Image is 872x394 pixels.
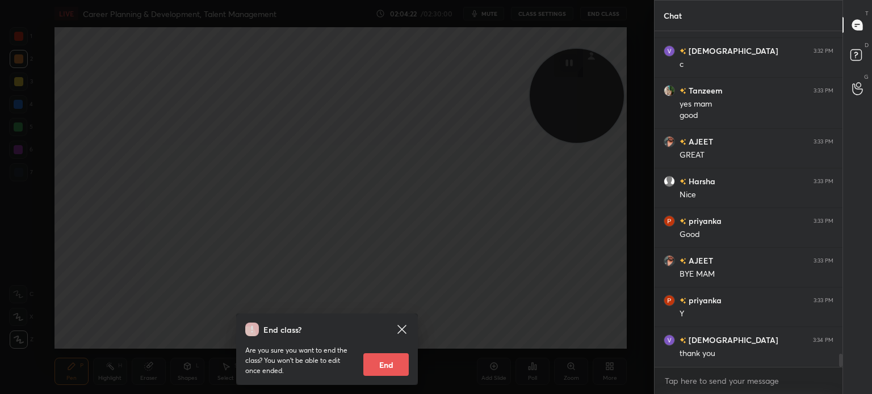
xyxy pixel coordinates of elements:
[664,215,675,227] img: e9da668350a14d66bbda66c165e9218a.69839710_3
[686,45,778,57] h6: [DEMOGRAPHIC_DATA]
[680,99,833,110] div: yes mam
[263,324,301,336] h4: End class?
[814,218,833,224] div: 3:33 PM
[245,345,354,376] p: Are you sure you want to end the class? You won’t be able to edit once ended.
[686,175,715,187] h6: Harsha
[686,294,722,306] h6: priyanka
[655,31,842,367] div: grid
[664,255,675,266] img: f18a2e715e12460c841e5ba11af8d378.jpg
[813,337,833,344] div: 3:34 PM
[680,150,833,161] div: GREAT
[680,139,686,145] img: no-rating-badge.077c3623.svg
[865,9,869,18] p: T
[664,45,675,57] img: 3
[680,218,686,224] img: no-rating-badge.077c3623.svg
[680,298,686,304] img: no-rating-badge.077c3623.svg
[664,136,675,147] img: f18a2e715e12460c841e5ba11af8d378.jpg
[680,48,686,54] img: no-rating-badge.077c3623.svg
[814,257,833,264] div: 3:33 PM
[680,229,833,240] div: Good
[655,1,691,31] p: Chat
[814,87,833,94] div: 3:33 PM
[664,85,675,96] img: 2afbf4f9a2e343af8943afe73761b2bf.jpg
[680,110,833,121] div: good
[680,348,833,359] div: thank you
[686,334,778,346] h6: [DEMOGRAPHIC_DATA]
[680,189,833,201] div: Nice
[686,84,723,96] h6: Tanzeem
[680,337,686,344] img: no-rating-badge.077c3623.svg
[864,73,869,81] p: G
[865,41,869,49] p: D
[664,334,675,346] img: 3
[686,135,713,147] h6: AJEET
[664,295,675,306] img: e9da668350a14d66bbda66c165e9218a.69839710_3
[680,308,833,320] div: Y
[686,215,722,227] h6: priyanka
[680,88,686,94] img: no-rating-badge.077c3623.svg
[680,179,686,185] img: no-rating-badge.077c3623.svg
[664,176,675,187] img: default.png
[363,353,409,376] button: End
[814,138,833,145] div: 3:33 PM
[686,255,713,266] h6: AJEET
[814,48,833,54] div: 3:32 PM
[680,59,833,70] div: c
[814,178,833,185] div: 3:33 PM
[680,269,833,280] div: BYE MAM
[814,297,833,304] div: 3:33 PM
[680,258,686,264] img: no-rating-badge.077c3623.svg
